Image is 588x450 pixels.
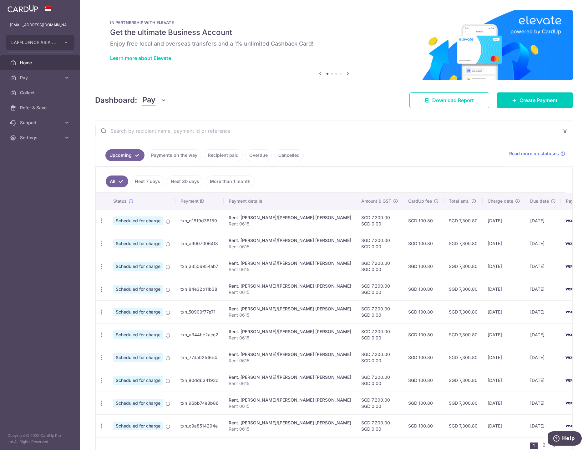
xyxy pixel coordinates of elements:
span: Support [20,120,61,126]
span: Scheduled for charge [113,308,163,316]
td: txn_77da02fd6e4 [175,346,224,369]
a: Upcoming [105,149,144,161]
td: SGD 100.80 [403,369,444,392]
td: [DATE] [483,346,525,369]
td: txn_a344bc2ace2 [175,323,224,346]
a: Next 30 days [167,176,203,187]
td: txn_80dd634193c [175,369,224,392]
span: Scheduled for charge [113,262,163,271]
span: Amount & GST [361,198,391,204]
p: Rent 0615 [229,221,351,227]
td: [DATE] [483,278,525,300]
td: [DATE] [483,323,525,346]
h6: Enjoy free local and overseas transfers and a 1% unlimited Cashback Card! [110,40,558,47]
td: SGD 7,300.80 [444,369,483,392]
a: Recipient paid [204,149,243,161]
img: Bank Card [563,308,575,316]
img: Bank Card [563,422,575,430]
td: [DATE] [483,232,525,255]
td: SGD 7,200.00 SGD 0.00 [356,232,403,255]
img: Bank Card [563,331,575,339]
a: Next 7 days [131,176,164,187]
img: Bank Card [563,354,575,361]
td: [DATE] [525,300,561,323]
td: SGD 7,200.00 SGD 0.00 [356,392,403,414]
td: SGD 100.80 [403,232,444,255]
td: SGD 7,300.80 [444,209,483,232]
td: txn_96bb74e8b86 [175,392,224,414]
td: SGD 7,300.80 [444,232,483,255]
td: SGD 100.80 [403,209,444,232]
span: Total amt. [449,198,469,204]
span: Download Report [432,96,474,104]
p: Rent 0615 [229,266,351,273]
td: SGD 7,300.80 [444,255,483,278]
img: Bank Card [563,377,575,384]
span: Status [113,198,127,204]
input: Search by recipient name, payment id or reference [95,121,558,141]
p: Rent 0615 [229,312,351,318]
span: Refer & Save [20,105,61,111]
h4: Dashboard: [95,95,137,106]
th: Payment details [224,193,356,209]
span: Due date [530,198,549,204]
img: CardUp [8,5,38,12]
span: Scheduled for charge [113,422,163,430]
td: SGD 7,300.80 [444,414,483,437]
a: More than 1 month [206,176,255,187]
td: SGD 7,300.80 [444,323,483,346]
td: SGD 7,300.80 [444,278,483,300]
img: Bank Card [563,240,575,247]
h5: Get the ultimate Business Account [110,27,558,37]
a: 2 [540,441,548,449]
img: Bank Card [563,263,575,270]
td: [DATE] [483,369,525,392]
td: SGD 7,200.00 SGD 0.00 [356,323,403,346]
a: Download Report [409,92,489,108]
td: [DATE] [525,414,561,437]
img: Bank Card [563,217,575,225]
span: Charge date [488,198,513,204]
td: SGD 100.80 [403,323,444,346]
td: SGD 7,300.80 [444,392,483,414]
td: SGD 7,200.00 SGD 0.00 [356,209,403,232]
div: Rent. [PERSON_NAME]/[PERSON_NAME] [PERSON_NAME] [229,374,351,380]
div: Rent. [PERSON_NAME]/[PERSON_NAME] [PERSON_NAME] [229,397,351,403]
div: Rent. [PERSON_NAME]/[PERSON_NAME] [PERSON_NAME] [229,306,351,312]
span: Home [20,60,61,66]
span: Scheduled for charge [113,353,163,362]
td: txn_a90070064f8 [175,232,224,255]
td: SGD 7,200.00 SGD 0.00 [356,414,403,437]
a: Create Payment [497,92,573,108]
td: [DATE] [525,323,561,346]
div: Rent. [PERSON_NAME]/[PERSON_NAME] [PERSON_NAME] [229,420,351,426]
li: 1 [530,443,538,449]
p: Rent 0615 [229,426,351,432]
td: txn_c9a8514294e [175,414,224,437]
p: Rent 0615 [229,289,351,295]
p: Rent 0615 [229,358,351,364]
span: Scheduled for charge [113,330,163,339]
a: Cancelled [274,149,304,161]
span: Pay [20,75,61,81]
span: Collect [20,90,61,96]
td: [DATE] [483,300,525,323]
td: txn_a3506954ab7 [175,255,224,278]
td: SGD 100.80 [403,300,444,323]
td: [DATE] [525,346,561,369]
span: LAFFLUENCE ASIA PTE LTD [11,39,58,46]
td: SGD 100.80 [403,346,444,369]
p: Rent 0615 [229,244,351,250]
div: Rent. [PERSON_NAME]/[PERSON_NAME] [PERSON_NAME] [229,215,351,221]
td: txn_84e32b11b38 [175,278,224,300]
p: Rent 0615 [229,380,351,387]
td: [DATE] [483,209,525,232]
td: SGD 7,200.00 SGD 0.00 [356,255,403,278]
img: Bank Card [563,285,575,293]
a: Overdue [245,149,272,161]
td: SGD 7,200.00 SGD 0.00 [356,300,403,323]
td: SGD 100.80 [403,278,444,300]
td: [DATE] [525,255,561,278]
td: SGD 100.80 [403,255,444,278]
